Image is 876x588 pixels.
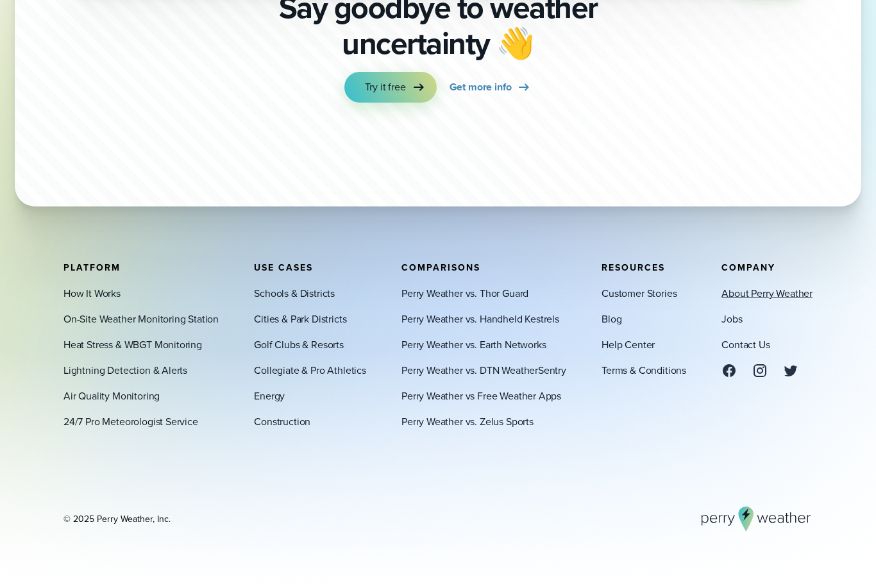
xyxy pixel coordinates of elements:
[721,337,770,352] a: Contact Us
[721,311,742,326] a: Jobs
[401,311,559,326] a: Perry Weather vs. Handheld Kestrels
[254,337,344,352] a: Golf Clubs & Resorts
[602,311,621,326] a: Blog
[254,260,313,274] span: Use Cases
[254,388,285,403] a: Energy
[63,388,160,403] a: Air Quality Monitoring
[602,337,655,352] a: Help Center
[63,285,121,301] a: How It Works
[63,512,171,525] div: © 2025 Perry Weather, Inc.
[721,285,813,301] a: About Perry Weather
[401,337,546,352] a: Perry Weather vs. Earth Networks
[602,260,665,274] span: Resources
[602,285,677,301] a: Customer Stories
[254,311,346,326] a: Cities & Park Districts
[401,388,561,403] a: Perry Weather vs Free Weather Apps
[401,285,528,301] a: Perry Weather vs. Thor Guard
[721,260,775,274] span: Company
[63,311,219,326] a: On-Site Weather Monitoring Station
[602,362,686,378] a: Terms & Conditions
[344,72,437,103] a: Try it free
[63,260,121,274] span: Platform
[450,72,532,103] a: Get more info
[450,80,512,95] span: Get more info
[365,80,406,95] span: Try it free
[401,260,480,274] span: Comparisons
[254,362,366,378] a: Collegiate & Pro Athletics
[63,414,198,429] a: 24/7 Pro Meteorologist Service
[401,362,566,378] a: Perry Weather vs. DTN WeatherSentry
[254,414,310,429] a: Construction
[63,362,187,378] a: Lightning Detection & Alerts
[401,414,534,429] a: Perry Weather vs. Zelus Sports
[254,285,335,301] a: Schools & Districts
[63,337,202,352] a: Heat Stress & WBGT Monitoring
